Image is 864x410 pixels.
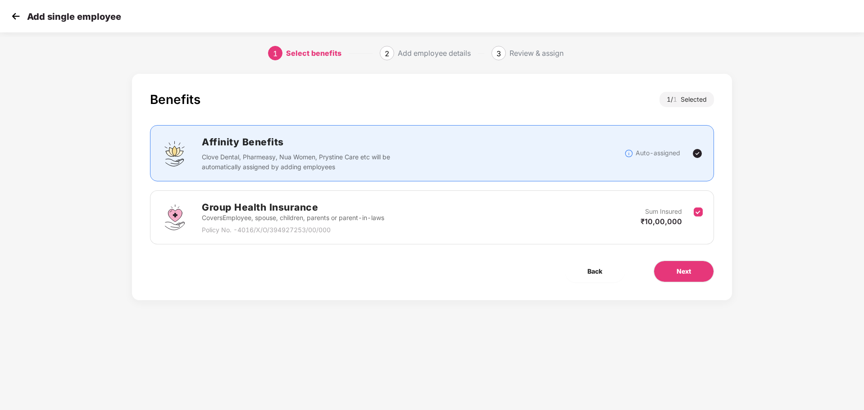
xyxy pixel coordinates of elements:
[565,261,625,282] button: Back
[398,46,471,60] div: Add employee details
[645,207,682,216] p: Sum Insured
[654,261,714,282] button: Next
[273,49,277,58] span: 1
[624,149,633,158] img: svg+xml;base64,PHN2ZyBpZD0iSW5mb18tXzMyeDMyIiBkYXRhLW5hbWU9IkluZm8gLSAzMngzMiIgeG1sbnM9Imh0dHA6Ly...
[692,148,703,159] img: svg+xml;base64,PHN2ZyBpZD0iVGljay0yNHgyNCIgeG1sbnM9Imh0dHA6Ly93d3cudzMub3JnLzIwMDAvc3ZnIiB3aWR0aD...
[286,46,341,60] div: Select benefits
[202,200,384,215] h2: Group Health Insurance
[509,46,564,60] div: Review & assign
[27,11,121,22] p: Add single employee
[202,225,384,235] p: Policy No. - 4016/X/O/394927253/00/000
[677,266,691,276] span: Next
[150,92,200,107] div: Benefits
[659,92,714,107] div: 1 / Selected
[641,217,682,226] span: ₹10,00,000
[202,213,384,223] p: Covers Employee, spouse, children, parents or parent-in-laws
[496,49,501,58] span: 3
[673,95,681,103] span: 1
[202,135,525,149] h2: Affinity Benefits
[9,9,23,23] img: svg+xml;base64,PHN2ZyB4bWxucz0iaHR0cDovL3d3dy53My5vcmcvMjAwMC9zdmciIHdpZHRoPSIzMCIgaGVpZ2h0PSIzMC...
[161,140,188,167] img: svg+xml;base64,PHN2ZyBpZD0iQWZmaW5pdHlfQmVuZWZpdHMiIGRhdGEtbmFtZT0iQWZmaW5pdHkgQmVuZWZpdHMiIHhtbG...
[202,152,396,172] p: Clove Dental, Pharmeasy, Nua Women, Prystine Care etc will be automatically assigned by adding em...
[587,266,602,276] span: Back
[161,204,188,231] img: svg+xml;base64,PHN2ZyBpZD0iR3JvdXBfSGVhbHRoX0luc3VyYW5jZSIgZGF0YS1uYW1lPSJHcm91cCBIZWFsdGggSW5zdX...
[636,148,680,158] p: Auto-assigned
[385,49,389,58] span: 2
